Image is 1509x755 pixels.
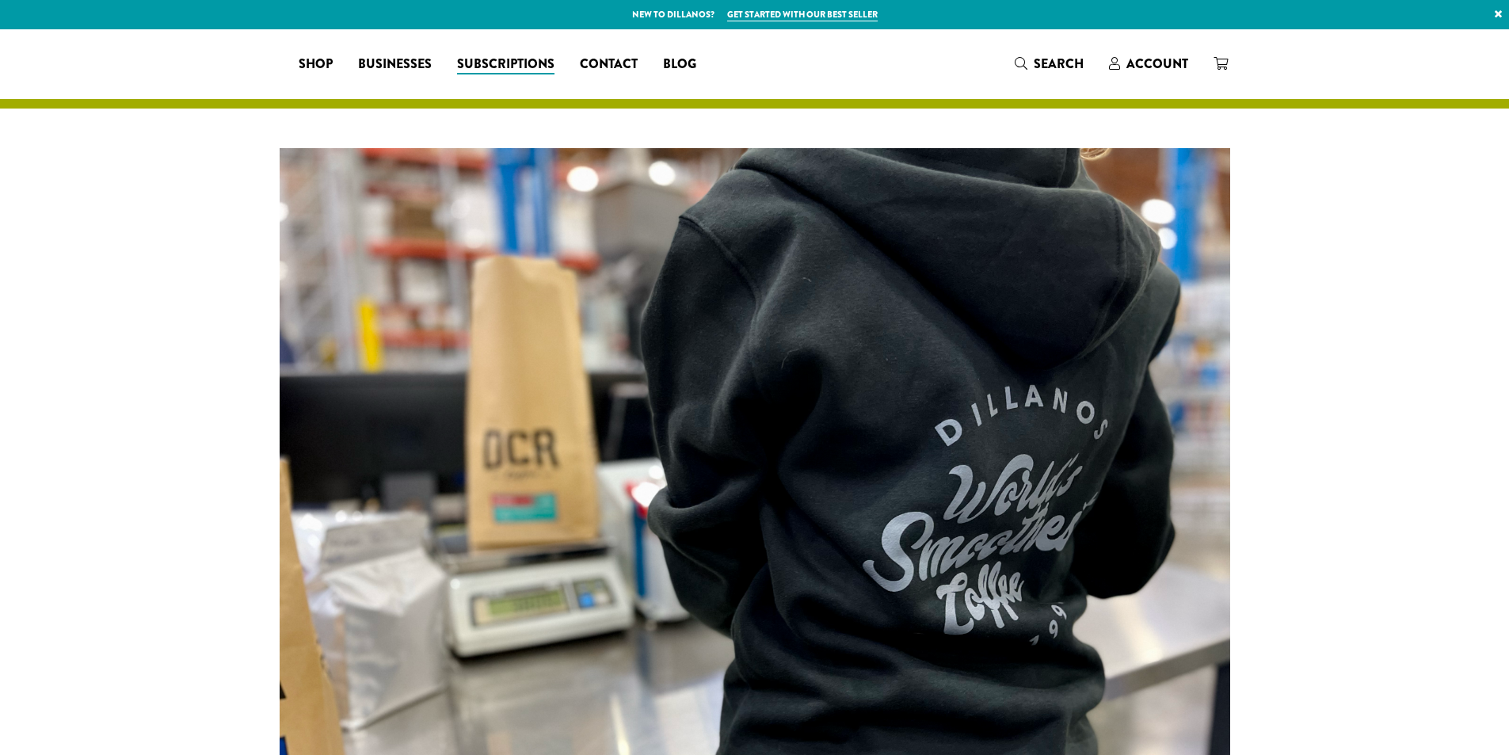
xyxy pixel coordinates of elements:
span: Account [1126,55,1188,73]
span: Subscriptions [457,55,554,74]
a: Get started with our best seller [727,8,878,21]
a: Search [1002,51,1096,77]
span: Shop [299,55,333,74]
span: Blog [663,55,696,74]
span: Search [1034,55,1084,73]
a: Shop [286,51,345,77]
span: Contact [580,55,638,74]
span: Businesses [358,55,432,74]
